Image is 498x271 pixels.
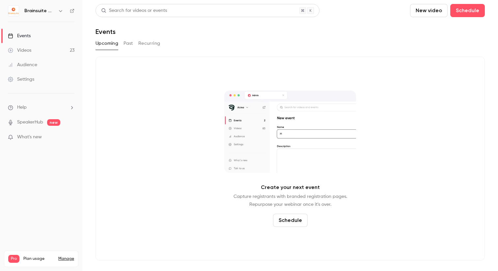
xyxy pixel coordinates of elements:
[17,134,42,141] span: What's new
[96,38,118,49] button: Upcoming
[67,134,74,140] iframe: Noticeable Trigger
[8,76,34,83] div: Settings
[8,255,19,263] span: Pro
[8,62,37,68] div: Audience
[273,214,308,227] button: Schedule
[96,28,116,36] h1: Events
[8,104,74,111] li: help-dropdown-opener
[17,119,43,126] a: SpeakerHub
[101,7,167,14] div: Search for videos or events
[58,256,74,261] a: Manage
[8,33,31,39] div: Events
[124,38,133,49] button: Past
[24,8,55,14] h6: Brainsuite Webinars
[234,193,347,208] p: Capture registrants with branded registration pages. Repurpose your webinar once it's over.
[450,4,485,17] button: Schedule
[17,104,27,111] span: Help
[138,38,160,49] button: Recurring
[410,4,448,17] button: New video
[8,47,31,54] div: Videos
[47,119,60,126] span: new
[23,256,54,261] span: Plan usage
[8,6,19,16] img: Brainsuite Webinars
[261,183,320,191] p: Create your next event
